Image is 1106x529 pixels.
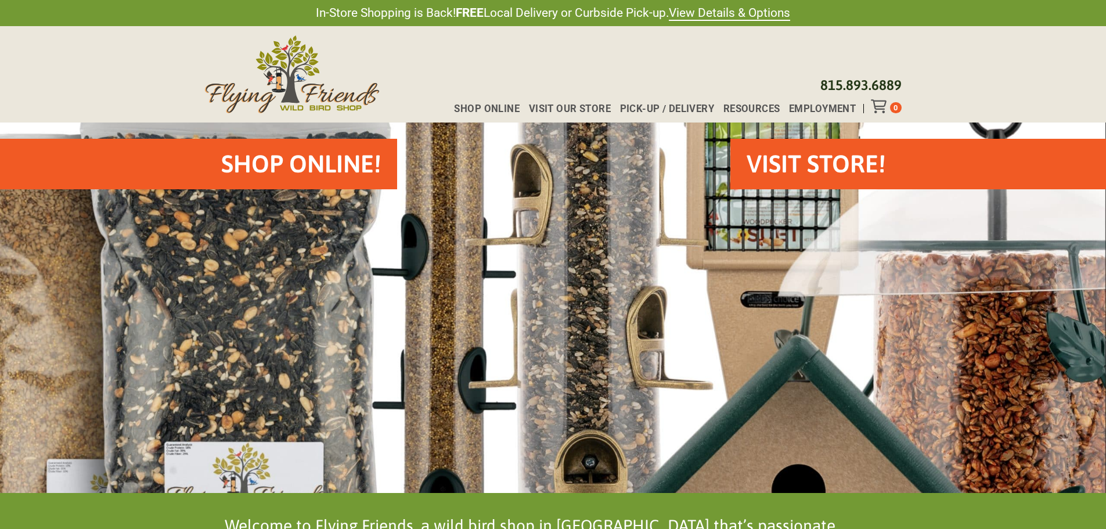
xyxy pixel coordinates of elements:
[820,77,902,93] a: 815.893.6889
[789,104,856,114] span: Employment
[747,147,885,181] h2: VISIT STORE!
[529,104,611,114] span: Visit Our Store
[445,104,519,114] a: Shop Online
[669,6,790,21] a: View Details & Options
[780,104,856,114] a: Employment
[454,104,520,114] span: Shop Online
[714,104,780,114] a: Resources
[871,99,890,113] div: Toggle Off Canvas Content
[221,147,381,181] h2: Shop Online!
[316,5,790,21] span: In-Store Shopping is Back! Local Delivery or Curbside Pick-up.
[620,104,715,114] span: Pick-up / Delivery
[611,104,714,114] a: Pick-up / Delivery
[456,6,484,20] strong: FREE
[894,103,898,112] span: 0
[205,35,379,113] img: Flying Friends Wild Bird Shop Logo
[723,104,780,114] span: Resources
[520,104,611,114] a: Visit Our Store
